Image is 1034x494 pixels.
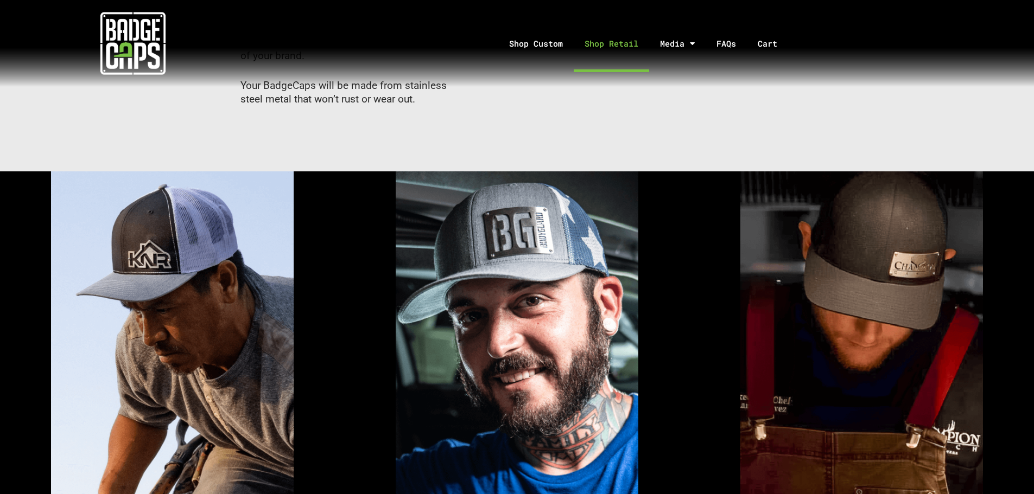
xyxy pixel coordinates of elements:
[498,15,574,72] a: Shop Custom
[747,15,802,72] a: Cart
[706,15,747,72] a: FAQs
[265,15,1034,72] nav: Menu
[980,442,1034,494] iframe: Chat Widget
[574,15,649,72] a: Shop Retail
[240,79,458,106] p: Your BadgeCaps will be made from stainless steel metal that won’t rust or wear out.
[100,11,166,76] img: badgecaps white logo with green acccent
[649,15,706,72] a: Media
